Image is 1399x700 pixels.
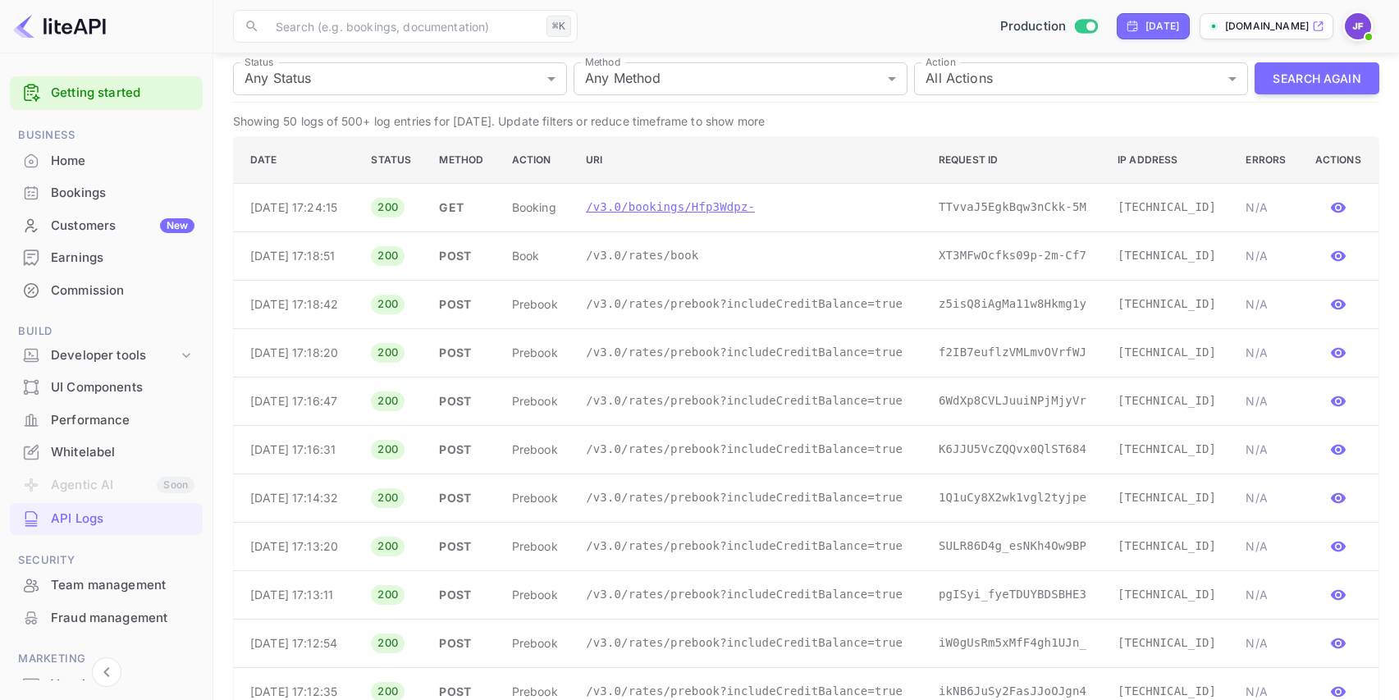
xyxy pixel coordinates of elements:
div: Earnings [51,249,194,268]
p: N/A [1246,295,1287,313]
p: 6WdXp8CVLJuuiNPjMjyVr [939,392,1091,409]
p: [TECHNICAL_ID] [1118,295,1219,313]
p: [DOMAIN_NAME] [1225,19,1309,34]
a: Bookings [10,177,203,208]
p: POST [439,489,485,506]
label: Status [245,55,273,69]
p: [TECHNICAL_ID] [1118,199,1219,216]
span: Production [1000,17,1067,36]
p: book [512,247,560,264]
p: POST [439,441,485,458]
p: /v3.0/rates/prebook?includeCreditBalance=true [586,683,912,700]
p: TTvvaJ5EgkBqw3nCkk-5M [939,199,1091,216]
span: 200 [371,296,405,313]
p: prebook [512,441,560,458]
div: Home [10,145,203,177]
p: N/A [1246,247,1287,264]
a: Vouchers [10,669,203,699]
span: 200 [371,345,405,361]
div: Earnings [10,242,203,274]
p: N/A [1246,344,1287,361]
p: [DATE] 17:16:31 [250,441,345,458]
th: URI [573,136,926,183]
p: POST [439,538,485,555]
span: Security [10,551,203,570]
span: 200 [371,442,405,458]
p: /v3.0/rates/prebook?includeCreditBalance=true [586,538,912,555]
p: [DATE] 17:13:11 [250,586,345,603]
p: prebook [512,683,560,700]
p: [DATE] 17:13:20 [250,538,345,555]
div: Getting started [10,76,203,110]
p: N/A [1246,392,1287,409]
p: prebook [512,392,560,409]
span: 200 [371,538,405,555]
p: [DATE] 17:12:54 [250,634,345,652]
p: /v3.0/rates/prebook?includeCreditBalance=true [586,344,912,361]
p: prebook [512,586,560,603]
div: Fraud management [10,602,203,634]
p: XT3MFwOcfks09p-2m-Cf7 [939,247,1091,264]
div: Whitelabel [10,437,203,469]
p: N/A [1246,441,1287,458]
span: 200 [371,490,405,506]
p: POST [439,634,485,652]
p: prebook [512,295,560,313]
div: Click to change the date range period [1117,13,1190,39]
div: Switch to Sandbox mode [994,17,1104,36]
th: Status [358,136,426,183]
th: IP Address [1104,136,1232,183]
div: Home [51,152,194,171]
div: ⌘K [546,16,571,37]
p: [TECHNICAL_ID] [1118,683,1219,700]
div: Bookings [10,177,203,209]
p: [DATE] 17:24:15 [250,199,345,216]
button: Search Again [1255,62,1379,94]
p: [DATE] 17:16:47 [250,392,345,409]
a: Performance [10,405,203,435]
p: pgISyi_fyeTDUYBDSBHE3 [939,586,1091,603]
div: Any Method [574,62,908,95]
p: N/A [1246,538,1287,555]
p: N/A [1246,683,1287,700]
div: Performance [51,411,194,430]
p: POST [439,295,485,313]
p: f2IB7euflzVMLmvOVrfWJ [939,344,1091,361]
p: iW0gUsRm5xMfF4gh1UJn_ [939,634,1091,652]
div: [DATE] [1145,19,1179,34]
p: [DATE] 17:18:42 [250,295,345,313]
div: API Logs [51,510,194,528]
p: [TECHNICAL_ID] [1118,247,1219,264]
p: prebook [512,634,560,652]
p: prebook [512,538,560,555]
p: /v3.0/rates/prebook?includeCreditBalance=true [586,392,912,409]
th: Actions [1301,136,1378,183]
span: Build [10,323,203,341]
span: 200 [371,587,405,603]
p: /v3.0/bookings/Hfp3Wdpz- [586,199,912,216]
div: Vouchers [51,675,194,694]
p: SULR86D4g_esNKh4Ow9BP [939,538,1091,555]
p: [DATE] 17:12:35 [250,683,345,700]
p: [DATE] 17:14:32 [250,489,345,506]
p: /v3.0/rates/prebook?includeCreditBalance=true [586,489,912,506]
th: Action [499,136,574,183]
div: Commission [51,281,194,300]
div: Team management [10,570,203,602]
p: POST [439,683,485,700]
div: Developer tools [51,346,178,365]
div: Whitelabel [51,443,194,462]
p: [DATE] 17:18:20 [250,344,345,361]
span: 200 [371,635,405,652]
div: API Logs [10,503,203,535]
p: N/A [1246,634,1287,652]
p: GET [439,199,485,216]
p: [TECHNICAL_ID] [1118,344,1219,361]
p: /v3.0/rates/book [586,247,912,264]
p: N/A [1246,199,1287,216]
div: All Actions [914,62,1248,95]
img: Jenny Frimer [1345,13,1371,39]
a: API Logs [10,503,203,533]
a: CustomersNew [10,210,203,240]
div: Developer tools [10,341,203,370]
